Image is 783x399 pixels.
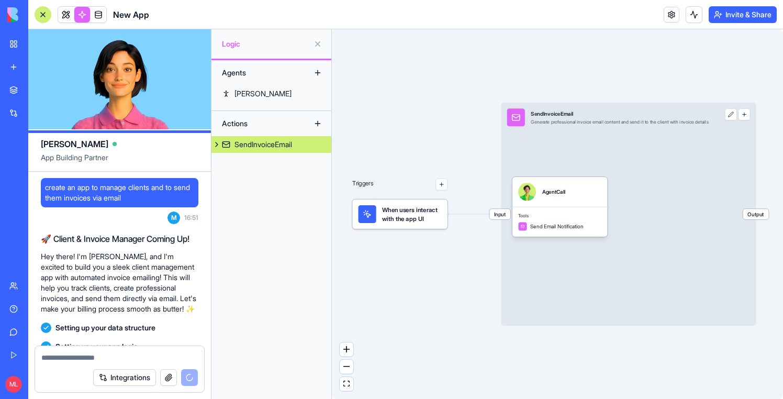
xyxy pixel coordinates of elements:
[211,85,331,102] a: [PERSON_NAME]
[501,103,756,326] div: InputSendInvoiceEmailGenerate professional invoice email content and send it to the client with i...
[340,377,353,391] button: fit view
[352,179,373,191] p: Triggers
[234,139,292,150] div: SendInvoiceEmail
[340,342,353,357] button: zoom in
[217,115,300,132] div: Actions
[340,360,353,374] button: zoom out
[55,323,155,333] span: Setting up your data structure
[352,199,448,229] div: When users interact with the app UI
[530,223,584,230] span: Send Email Notification
[352,154,448,229] div: Triggers
[743,209,769,219] span: Output
[41,251,198,314] p: Hey there! I'm [PERSON_NAME], and I'm excited to build you a sleek client management app with aut...
[167,212,180,224] span: M
[7,7,72,22] img: logo
[234,88,292,99] div: [PERSON_NAME]
[382,205,442,223] span: When users interact with the app UI
[41,152,198,171] span: App Building Partner
[222,39,309,49] span: Logic
[41,232,198,245] h2: 🚀 Client & Invoice Manager Coming Up!
[41,138,108,150] span: [PERSON_NAME]
[709,6,777,23] button: Invite & Share
[5,376,22,393] span: ML
[518,213,601,219] span: Tools
[489,209,510,219] span: Input
[45,182,194,203] span: create an app to manage clients and to send them invoices via email
[113,8,149,21] span: New App
[184,214,198,222] span: 16:51
[542,188,566,195] div: AgentCall
[93,369,156,386] button: Integrations
[55,341,138,352] span: Setting up your app logic
[211,136,331,153] a: SendInvoiceEmail
[217,64,300,81] div: Agents
[512,177,608,237] div: AgentCallToolsSend Email Notification
[531,119,709,125] div: Generate professional invoice email content and send it to the client with invoice details
[531,110,709,117] div: SendInvoiceEmail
